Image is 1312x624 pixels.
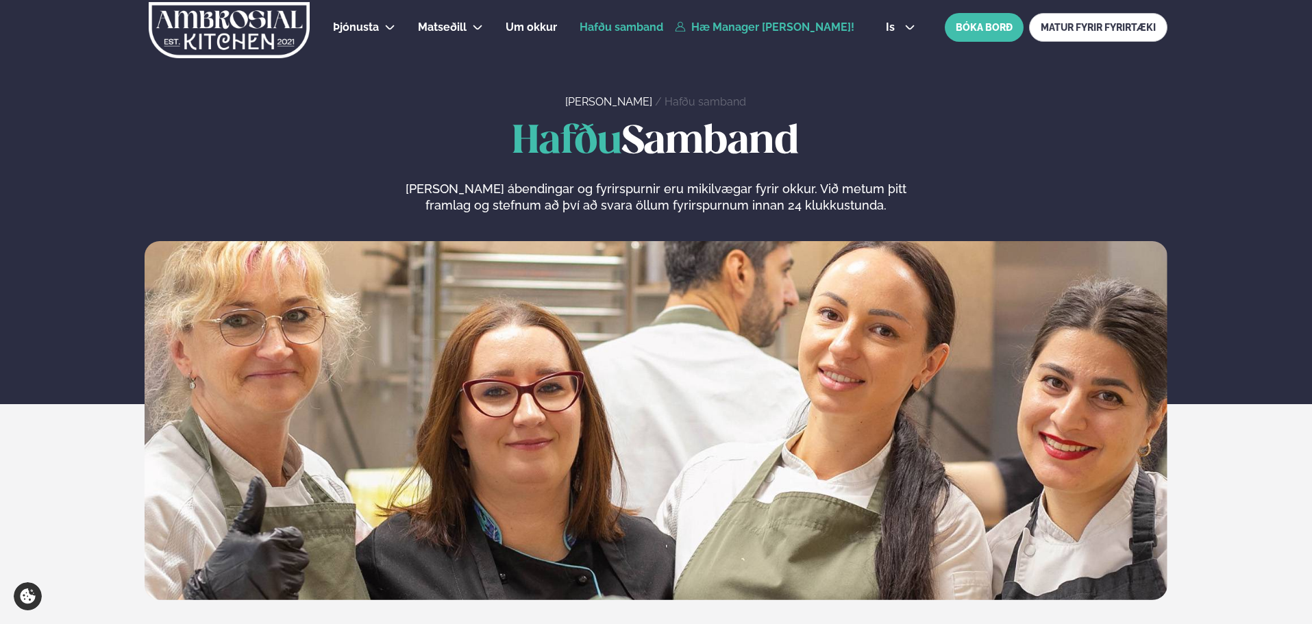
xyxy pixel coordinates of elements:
img: logo [147,2,311,58]
a: [PERSON_NAME] [565,95,652,108]
button: BÓKA BORÐ [945,13,1024,42]
a: Um okkur [506,19,557,36]
a: Hæ Manager [PERSON_NAME]! [675,21,854,34]
span: Um okkur [506,21,557,34]
span: / [655,95,665,108]
a: Þjónusta [333,19,379,36]
span: Hafðu samband [580,21,663,34]
button: is [875,22,926,33]
img: image alt [145,241,1167,600]
a: Hafðu samband [665,95,746,108]
span: is [886,22,899,33]
span: Matseðill [418,21,467,34]
span: Hafðu [512,123,622,161]
a: Hafðu samband [580,19,663,36]
a: MATUR FYRIR FYRIRTÆKI [1029,13,1167,42]
a: Matseðill [418,19,467,36]
a: Cookie settings [14,582,42,610]
span: Þjónusta [333,21,379,34]
h1: Samband [145,121,1167,164]
span: [PERSON_NAME] ábendingar og fyrirspurnir eru mikilvægar fyrir okkur. Við metum þitt framlag og st... [406,182,906,212]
